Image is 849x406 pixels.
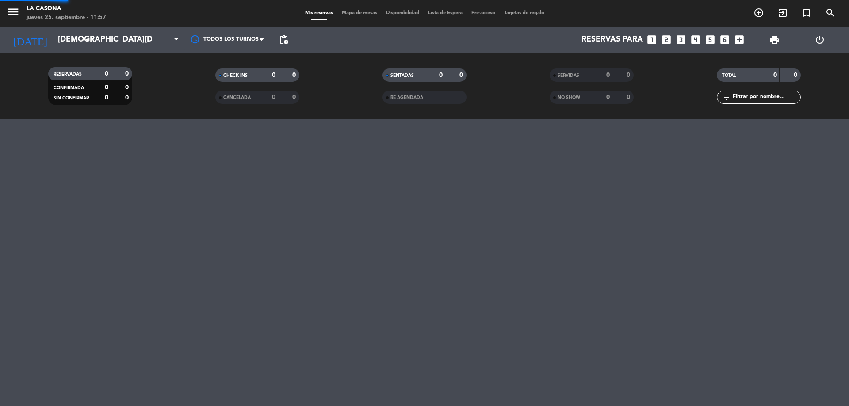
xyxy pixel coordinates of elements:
i: power_settings_new [815,34,825,45]
span: RESERVADAS [54,72,82,76]
span: CANCELADA [223,95,251,100]
span: Disponibilidad [382,11,424,15]
span: Mis reservas [301,11,337,15]
i: looks_5 [704,34,716,46]
i: exit_to_app [777,8,788,18]
i: add_circle_outline [753,8,764,18]
i: looks_one [646,34,658,46]
div: LOG OUT [797,27,842,53]
span: RE AGENDADA [390,95,423,100]
i: add_box [734,34,745,46]
strong: 0 [105,71,108,77]
strong: 0 [627,72,632,78]
span: Pre-acceso [467,11,500,15]
span: print [769,34,780,45]
i: arrow_drop_down [82,34,93,45]
i: turned_in_not [801,8,812,18]
strong: 0 [105,84,108,91]
strong: 0 [773,72,777,78]
strong: 0 [272,72,275,78]
i: search [825,8,836,18]
strong: 0 [606,72,610,78]
span: SERVIDAS [558,73,579,78]
i: [DATE] [7,30,54,49]
button: menu [7,5,20,22]
strong: 0 [794,72,799,78]
i: filter_list [721,92,732,102]
strong: 0 [459,72,465,78]
span: Mapa de mesas [337,11,382,15]
span: Tarjetas de regalo [500,11,549,15]
strong: 0 [606,94,610,100]
strong: 0 [105,95,108,101]
span: TOTAL [722,73,736,78]
span: SENTADAS [390,73,414,78]
i: looks_6 [719,34,730,46]
span: Lista de Espera [424,11,467,15]
span: NO SHOW [558,95,580,100]
strong: 0 [292,72,298,78]
strong: 0 [292,94,298,100]
strong: 0 [125,84,130,91]
strong: 0 [125,71,130,77]
i: looks_3 [675,34,687,46]
strong: 0 [125,95,130,101]
span: Reservas para [581,35,643,44]
i: looks_two [661,34,672,46]
div: jueves 25. septiembre - 11:57 [27,13,106,22]
input: Filtrar por nombre... [732,92,800,102]
i: looks_4 [690,34,701,46]
span: SIN CONFIRMAR [54,96,89,100]
span: CONFIRMADA [54,86,84,90]
i: menu [7,5,20,19]
span: pending_actions [279,34,289,45]
strong: 0 [627,94,632,100]
div: La Casona [27,4,106,13]
span: CHECK INS [223,73,248,78]
strong: 0 [272,94,275,100]
strong: 0 [439,72,443,78]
